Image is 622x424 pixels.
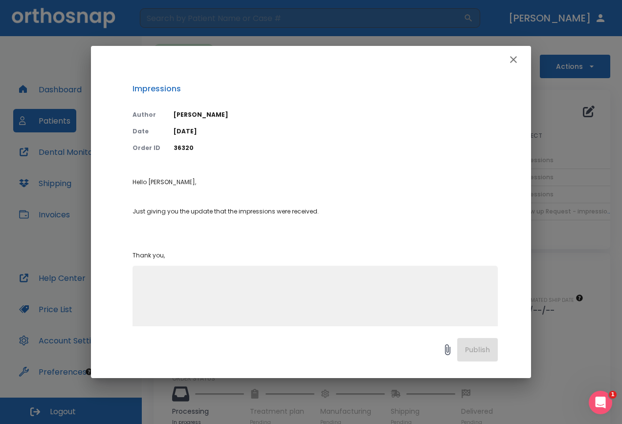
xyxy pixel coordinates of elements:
p: Hello [PERSON_NAME], [133,178,498,187]
span: 1 [609,391,617,399]
p: Impressions [133,83,498,95]
p: [PERSON_NAME] [174,110,498,119]
p: Just giving you the update that the impressions were received. [133,207,498,216]
p: Author [133,110,162,119]
p: Thank you, [133,251,498,260]
iframe: Intercom live chat [589,391,612,414]
p: 36320 [174,144,498,152]
p: Date [133,127,162,136]
p: [DATE] [174,127,498,136]
p: Order ID [133,144,162,152]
